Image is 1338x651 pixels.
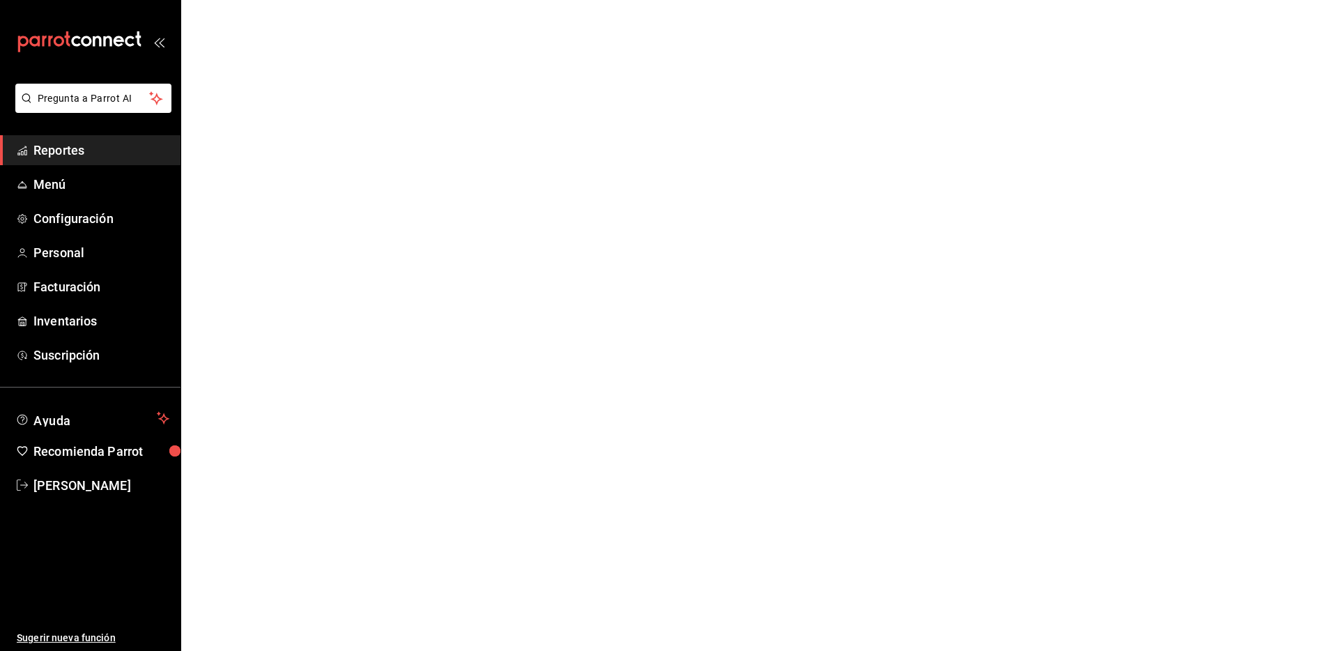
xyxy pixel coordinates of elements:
span: Sugerir nueva función [17,631,169,645]
span: Facturación [33,277,169,296]
a: Pregunta a Parrot AI [10,101,171,116]
span: Inventarios [33,312,169,330]
span: Configuración [33,209,169,228]
span: Personal [33,243,169,262]
button: open_drawer_menu [153,36,164,47]
span: Ayuda [33,410,151,427]
span: Suscripción [33,346,169,365]
button: Pregunta a Parrot AI [15,84,171,113]
span: Pregunta a Parrot AI [38,91,150,106]
span: Recomienda Parrot [33,442,169,461]
span: [PERSON_NAME] [33,476,169,495]
span: Reportes [33,141,169,160]
span: Menú [33,175,169,194]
